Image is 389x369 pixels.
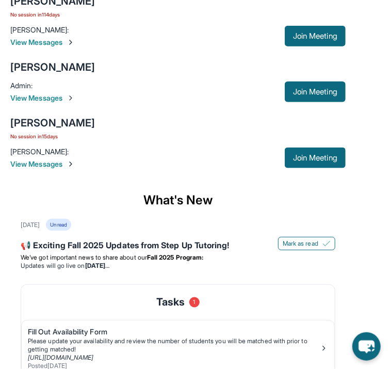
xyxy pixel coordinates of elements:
[21,221,40,229] div: [DATE]
[21,239,335,253] div: 📢 Exciting Fall 2025 Updates from Step Up Tutoring!
[46,219,71,231] div: Unread
[147,253,203,261] strong: Fall 2025 Program:
[10,10,95,19] span: No session in 114 days
[352,332,381,361] button: chat-button
[293,33,337,39] span: Join Meeting
[10,132,95,140] span: No session in 15 days
[28,354,93,361] a: [URL][DOMAIN_NAME]
[10,147,69,156] span: [PERSON_NAME] :
[293,89,337,95] span: Join Meeting
[10,93,285,103] span: View Messages
[322,239,331,248] img: Mark as read
[189,297,200,308] span: 1
[293,155,337,161] span: Join Meeting
[285,82,346,102] button: Join Meeting
[10,116,95,130] div: [PERSON_NAME]
[67,160,75,168] img: Chevron-Right
[10,60,95,74] div: [PERSON_NAME]
[283,239,318,248] span: Mark as read
[10,81,33,90] span: Admin :
[156,295,185,310] span: Tasks
[10,37,285,47] span: View Messages
[21,253,147,261] span: We’ve got important news to share about our
[285,26,346,46] button: Join Meeting
[28,337,320,354] div: Please update your availability and review the number of students you will be matched with prior ...
[67,38,75,46] img: Chevron-Right
[21,262,335,270] li: Updates will go live on
[10,159,285,169] span: View Messages
[10,25,69,34] span: [PERSON_NAME] :
[10,182,346,219] div: What's New
[278,237,335,250] button: Mark as read
[85,262,109,269] strong: [DATE]
[28,327,320,337] div: Fill Out Availability Form
[67,94,75,102] img: Chevron-Right
[285,148,346,168] button: Join Meeting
